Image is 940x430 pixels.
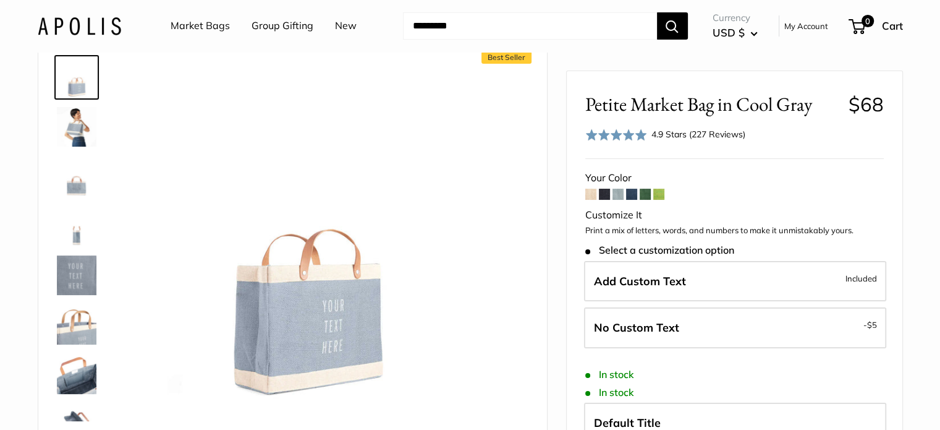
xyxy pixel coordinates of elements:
a: My Account [784,19,828,33]
img: Petite Market Bag in Cool Gray [57,256,96,295]
span: Select a customization option [585,244,734,256]
button: Search [657,12,688,40]
span: Included [845,270,877,285]
div: Your Color [585,169,884,187]
img: Petite Market Bag in Cool Gray [57,157,96,196]
span: Default Title [594,416,661,430]
a: Petite Market Bag in Cool Gray [54,55,99,100]
span: Cart [882,19,903,32]
p: Print a mix of letters, words, and numbers to make it unmistakably yours. [585,225,884,237]
img: Petite Market Bag in Cool Gray [57,305,96,345]
img: Petite Market Bag in Cool Gray [57,58,96,97]
img: Petite Market Bag in Cool Gray [57,355,96,394]
span: Add Custom Text [594,273,686,288]
span: Currency [713,9,758,27]
span: USD $ [713,26,745,39]
img: Petite Market Bag in Cool Gray [137,58,478,399]
div: 4.9 Stars (227 Reviews) [585,126,746,144]
input: Search... [403,12,657,40]
a: Petite Market Bag in Cool Gray [54,105,99,149]
div: Customize It [585,206,884,225]
label: Leave Blank [584,307,886,348]
a: Petite Market Bag in Cool Gray [54,204,99,248]
div: 4.9 Stars (227 Reviews) [651,127,745,141]
button: USD $ [713,23,758,43]
a: Petite Market Bag in Cool Gray [54,253,99,298]
img: Petite Market Bag in Cool Gray [57,206,96,246]
a: 0 Cart [850,16,903,36]
label: Add Custom Text [584,260,886,301]
span: No Custom Text [594,320,679,335]
span: $68 [849,92,884,116]
span: In stock [585,387,634,398]
span: In stock [585,369,634,381]
a: Petite Market Bag in Cool Gray [54,303,99,347]
img: Petite Market Bag in Cool Gray [57,107,96,147]
a: Petite Market Bag in Cool Gray [54,352,99,397]
a: Group Gifting [252,17,313,35]
a: Market Bags [171,17,230,35]
a: New [335,17,357,35]
span: $5 [867,320,877,330]
a: Petite Market Bag in Cool Gray [54,154,99,199]
span: - [863,317,877,332]
img: Apolis [38,17,121,35]
span: Petite Market Bag in Cool Gray [585,93,839,116]
span: Best Seller [481,51,531,64]
span: 0 [861,15,873,27]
